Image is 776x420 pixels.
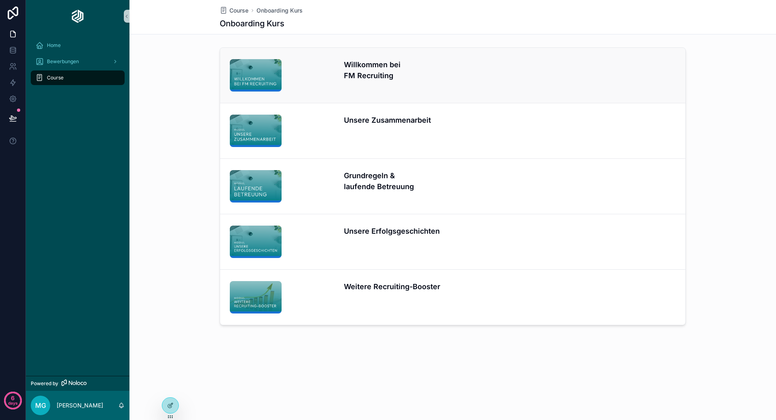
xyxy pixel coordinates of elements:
span: Course [47,75,64,81]
p: 6 [11,394,15,402]
a: Onboarding Kurs [257,6,303,15]
a: Home [31,38,125,53]
img: courseVersion_cmcd18j9l0pe1hrefecvs9ndh_VG9waWM6Y2xxOGwxbHZvMzF1MGZjMDFkOXJqNW9pZQ==_200.png [230,170,282,203]
img: courseVersion_cmcd18j9l0pe1hrefecvs9ndh_VG9waWM6Y2xxOGZ4ZzlwMnJoM2ZjMDFrMTd6bGhhOQ==.png [230,59,282,92]
img: courseVersion_cmcd18j9l0pe1hrefecvs9ndh_VG9waWM6Y2xxOGc4NDZiM2x5bGFtMDF4Y2J4bXNjcg==.png [230,281,282,313]
h4: Grundregeln & laufende Betreuung [344,170,448,192]
p: days [8,397,18,409]
img: courseVersion_cmcd18j9l0pe1hrefecvs9ndh_VG9waWM6Y2xxOGc0MnZ0Mmc0emVhMDFwMnc2M2hyaA==_200.png [230,226,282,258]
h4: Weitere Recruiting-Booster [344,281,448,292]
a: courseVersion_cmcd18j9l0pe1hrefecvs9ndh_VG9waWM6Y2xxOGwxbHZvMzF1MGZjMDFkOXJqNW9pZQ==_200.pngGrund... [220,158,685,214]
h1: Onboarding Kurs [220,18,284,29]
img: App logo [71,10,84,23]
a: Powered by [26,376,129,391]
a: Course [31,70,125,85]
span: MG [35,401,46,410]
a: courseVersion_cmcd18j9l0pe1hrefecvs9ndh_VG9waWM6Y2xxOGc4NDZiM2x5bGFtMDF4Y2J4bXNjcg==.pngWeitere R... [220,269,685,325]
a: courseVersion_cmcd18j9l0pe1hrefecvs9ndh_VG9waWM6Y2xxOGZ4ZzlwMnJoM2ZjMDFrMTd6bGhhOQ==.pngWillkomme... [220,48,685,103]
a: Bewerbungen [31,54,125,69]
span: Home [47,42,61,49]
h4: Unsere Zusammenarbeit [344,115,448,126]
span: Powered by [31,380,58,387]
a: courseVersion_cmcd18j9l0pe1hrefecvs9ndh_VG9waWM6Y2xxOWdva2s1M29mM2VhMDEwaTd5ZGRwMA==.pngUnsere Zu... [220,103,685,158]
img: courseVersion_cmcd18j9l0pe1hrefecvs9ndh_VG9waWM6Y2xxOWdva2s1M29mM2VhMDEwaTd5ZGRwMA==.png [230,115,282,147]
a: courseVersion_cmcd18j9l0pe1hrefecvs9ndh_VG9waWM6Y2xxOGc0MnZ0Mmc0emVhMDFwMnc2M2hyaA==_200.pngUnser... [220,214,685,269]
div: scrollable content [26,32,129,96]
h4: Willkommen bei FM Recruiting [344,59,448,81]
h4: Unsere Erfolgsgeschichten [344,226,448,237]
span: Course [229,6,248,15]
span: Bewerbungen [47,58,79,65]
a: Course [220,6,248,15]
p: [PERSON_NAME] [57,401,103,409]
